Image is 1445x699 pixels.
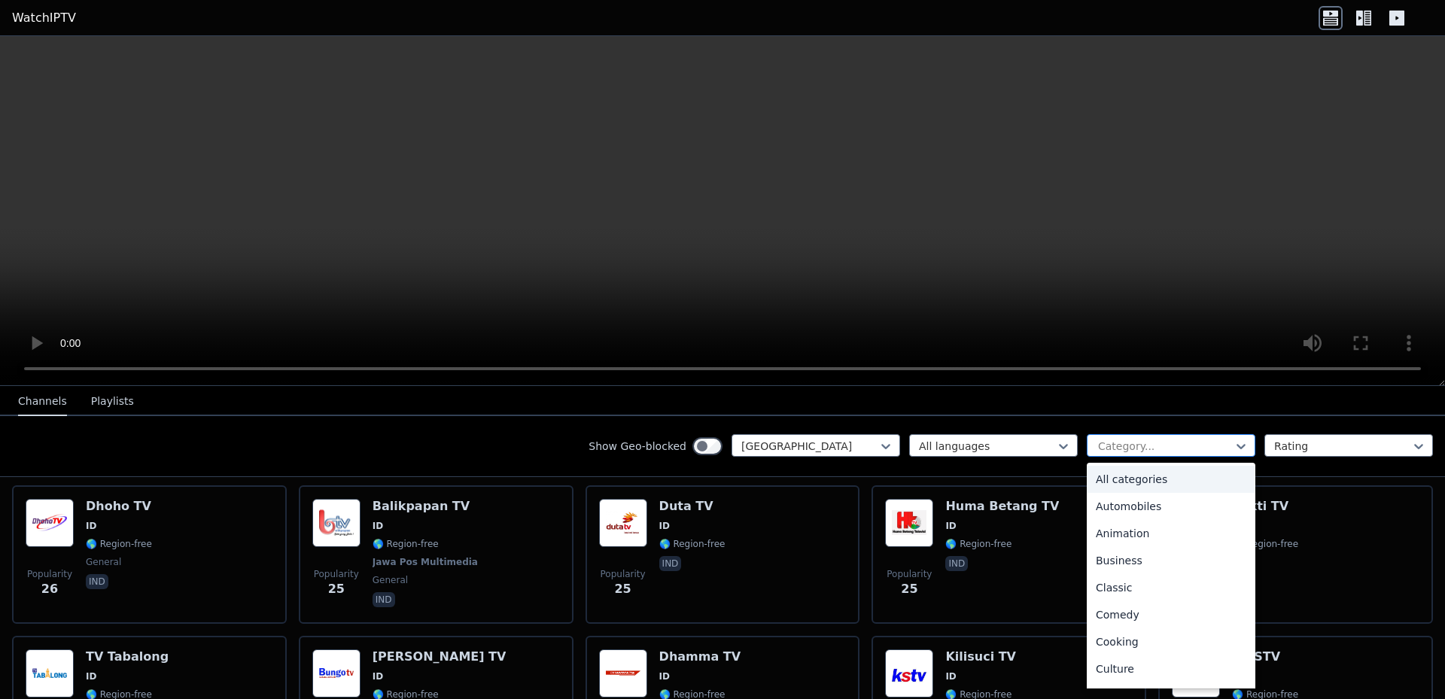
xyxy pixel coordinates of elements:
[901,580,917,598] span: 25
[659,556,682,571] p: ind
[659,538,726,550] span: 🌎 Region-free
[373,499,481,514] h6: Balikpapan TV
[86,499,152,514] h6: Dhoho TV
[1232,649,1298,664] h6: MGSTV
[91,387,134,416] button: Playlists
[86,649,169,664] h6: TV Tabalong
[1087,655,1255,682] div: Culture
[887,568,932,580] span: Popularity
[86,520,96,532] span: ID
[373,592,395,607] p: ind
[86,670,96,682] span: ID
[26,499,74,547] img: Dhoho TV
[945,520,956,532] span: ID
[1087,493,1255,520] div: Automobiles
[945,670,956,682] span: ID
[1087,466,1255,493] div: All categories
[659,520,670,532] span: ID
[373,670,383,682] span: ID
[373,538,439,550] span: 🌎 Region-free
[599,499,647,547] img: Duta TV
[945,499,1059,514] h6: Huma Betang TV
[86,574,108,589] p: ind
[1087,520,1255,547] div: Animation
[885,649,933,697] img: Kilisuci TV
[86,538,152,550] span: 🌎 Region-free
[1232,499,1298,514] h6: Sakti TV
[312,649,360,697] img: Bungo TV
[41,580,58,598] span: 26
[614,580,631,598] span: 25
[314,568,359,580] span: Popularity
[18,387,67,416] button: Channels
[885,499,933,547] img: Huma Betang TV
[945,649,1016,664] h6: Kilisuci TV
[659,499,726,514] h6: Duta TV
[1087,601,1255,628] div: Comedy
[1232,538,1298,550] span: 🌎 Region-free
[1087,547,1255,574] div: Business
[373,556,478,568] span: Jawa Pos Multimedia
[599,649,647,697] img: Dhamma TV
[312,499,360,547] img: Balikpapan TV
[373,649,507,664] h6: [PERSON_NAME] TV
[373,574,408,586] span: general
[945,556,968,571] p: ind
[945,538,1011,550] span: 🌎 Region-free
[659,649,741,664] h6: Dhamma TV
[589,439,686,454] label: Show Geo-blocked
[601,568,646,580] span: Popularity
[328,580,345,598] span: 25
[373,520,383,532] span: ID
[1087,628,1255,655] div: Cooking
[659,670,670,682] span: ID
[1087,574,1255,601] div: Classic
[27,568,72,580] span: Popularity
[26,649,74,697] img: TV Tabalong
[86,556,121,568] span: general
[12,9,76,27] a: WatchIPTV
